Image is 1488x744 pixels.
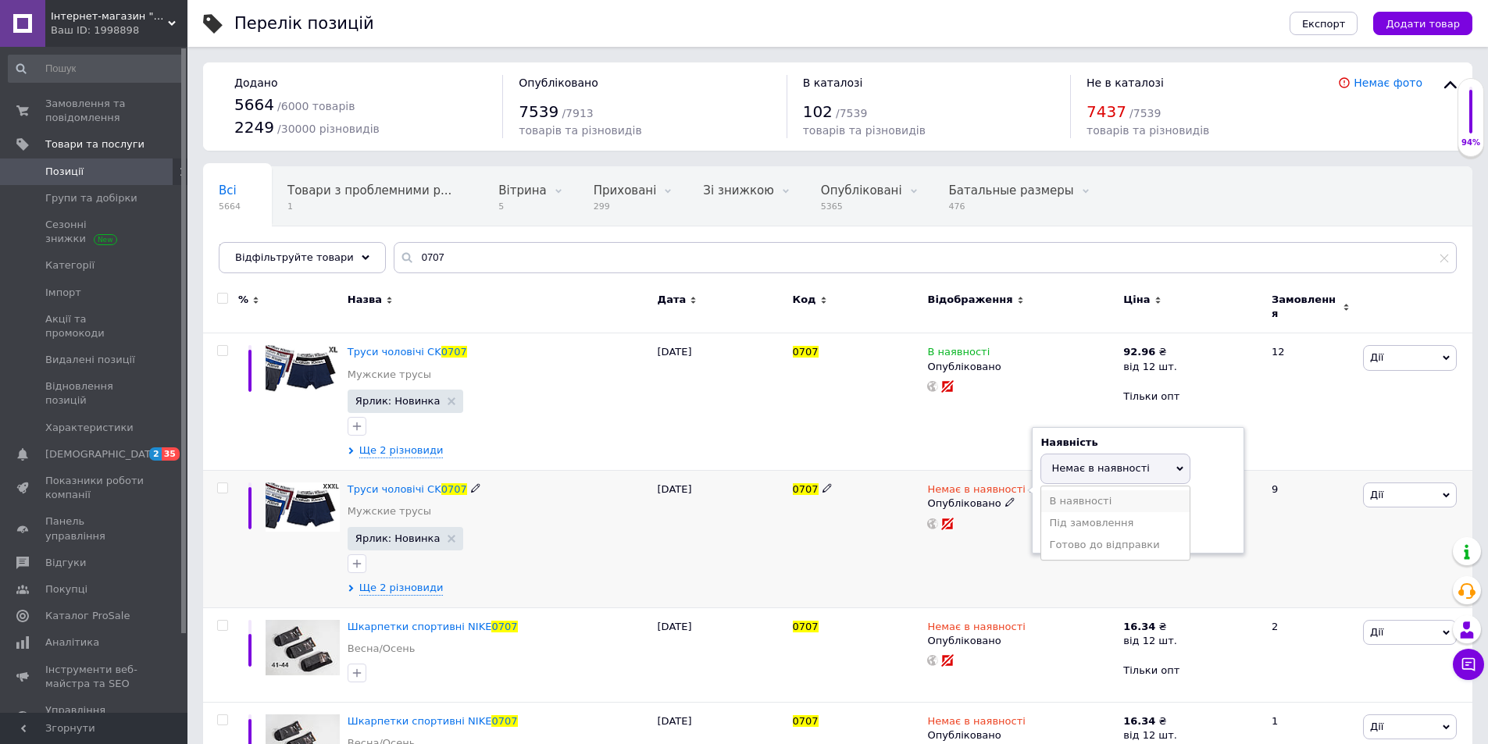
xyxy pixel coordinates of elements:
[348,293,382,307] span: Назва
[1370,351,1383,363] span: Дії
[348,621,518,632] a: Шкарпетки спортивні NIKE0707
[45,421,134,435] span: Характеристики
[348,368,431,382] a: Мужские трусы
[348,346,467,358] a: Труси чоловічі CK0707
[491,715,517,727] span: 0707
[348,504,431,518] a: Мужские трусы
[266,482,340,532] img: Труси чоловічі CK 0707
[658,293,687,307] span: Дата
[45,663,145,691] span: Інструменти веб-майстра та SEO
[287,183,451,198] span: Товари з проблемними р...
[348,621,492,632] span: Шкарпетки спортивні NIKE
[234,95,274,114] span: 5664
[219,183,237,198] span: Всі
[1370,489,1383,500] span: Дії
[1262,471,1359,608] div: 9
[348,346,441,358] span: Труси чоловічі CK
[498,201,546,212] span: 5
[1123,715,1155,727] b: 16.34
[491,621,517,632] span: 0707
[1302,18,1346,30] span: Експорт
[927,497,1115,511] div: Опубліковано
[793,715,819,727] span: 0707
[219,201,241,212] span: 5664
[162,447,180,461] span: 35
[234,77,277,89] span: Додано
[238,293,248,307] span: %
[949,201,1074,212] span: 476
[355,396,441,406] span: Ярлик: Новинка
[1373,12,1472,35] button: Додати товар
[1051,462,1149,474] span: Немає в наявності
[793,346,819,358] span: 0707
[266,620,340,675] img: Шкарпетки спортивні NIKE 0707
[234,16,374,32] div: Перелік позицій
[359,581,444,596] span: Ще 2 різновиди
[359,443,444,458] span: Ще 2 різновиди
[219,243,256,257] span: Носки
[1041,512,1190,534] li: Під замовлення
[927,293,1012,307] span: Відображення
[519,77,598,89] span: Опубліковано
[1458,137,1483,148] div: 94%
[1123,621,1155,632] b: 16.34
[927,634,1115,648] div: Опубліковано
[272,167,483,226] div: Товари з проблемними різновидами
[793,621,819,632] span: 0707
[836,107,867,119] span: / 7539
[1123,714,1177,728] div: ₴
[1262,333,1359,471] div: 12
[1123,390,1258,404] div: Тільки опт
[1370,721,1383,732] span: Дії
[1370,626,1383,638] span: Дії
[519,124,641,137] span: товарів та різновидів
[654,607,789,702] div: [DATE]
[1041,534,1190,556] li: Готово до відправки
[441,483,467,495] span: 0707
[1087,124,1209,137] span: товарів та різновидів
[45,514,145,543] span: Панель управління
[927,715,1025,732] span: Немає в наявності
[1040,436,1236,450] div: Наявність
[803,102,833,121] span: 102
[703,183,773,198] span: Зі знижкою
[1453,649,1484,680] button: Чат з покупцем
[1123,360,1177,374] div: від 12 шт.
[803,124,926,137] span: товарів та різновидів
[45,582,87,596] span: Покупці
[927,621,1025,637] span: Немає в наявності
[8,55,184,83] input: Пошук
[45,609,130,623] span: Каталог ProSale
[45,556,86,570] span: Відгуки
[927,728,1115,742] div: Опубліковано
[1290,12,1358,35] button: Експорт
[45,191,137,205] span: Групи та добірки
[45,258,95,272] span: Категорії
[235,251,354,263] span: Відфільтруйте товари
[45,137,145,151] span: Товари та послуги
[348,715,518,727] a: Шкарпетки спортивні NIKE0707
[927,483,1025,500] span: Немає в наявності
[355,533,441,543] span: Ярлик: Новинка
[927,346,990,362] span: В наявності
[793,293,816,307] span: Код
[234,118,274,137] span: 2249
[1386,18,1460,30] span: Додати товар
[1041,490,1190,512] li: В наявності
[45,286,81,300] span: Імпорт
[821,201,902,212] span: 5365
[1129,107,1161,119] span: / 7539
[1123,728,1177,742] div: від 12 шт.
[562,107,593,119] span: / 7913
[45,165,84,179] span: Позиції
[949,183,1074,198] span: Батальные размеры
[1123,293,1150,307] span: Ціна
[1123,634,1177,648] div: від 12 шт.
[277,100,355,112] span: / 6000 товарів
[1123,620,1177,634] div: ₴
[45,635,99,650] span: Аналітика
[45,312,145,340] span: Акції та промокоди
[266,345,340,394] img: Труси чоловічі CK 0707
[594,201,657,212] span: 299
[441,346,467,358] span: 0707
